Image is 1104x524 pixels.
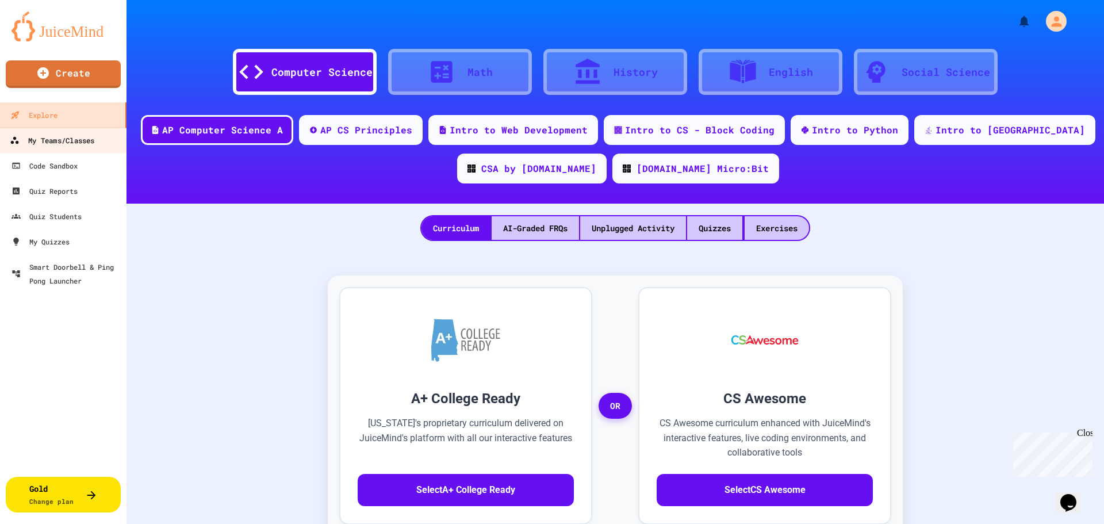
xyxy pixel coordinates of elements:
[1056,478,1092,512] iframe: chat widget
[421,216,490,240] div: Curriculum
[580,216,686,240] div: Unplugged Activity
[769,64,813,80] div: English
[6,477,121,512] button: GoldChange plan
[358,416,574,460] p: [US_STATE]'s proprietary curriculum delivered on JuiceMind's platform with all our interactive fe...
[162,123,283,137] div: AP Computer Science A
[599,393,632,419] span: OR
[481,162,596,175] div: CSA by [DOMAIN_NAME]
[10,108,57,122] div: Explore
[29,497,74,506] span: Change plan
[11,184,78,198] div: Quiz Reports
[358,474,574,506] button: SelectA+ College Ready
[29,483,74,507] div: Gold
[812,123,898,137] div: Intro to Python
[614,64,658,80] div: History
[271,64,373,80] div: Computer Science
[745,216,809,240] div: Exercises
[11,235,70,248] div: My Quizzes
[11,260,122,288] div: Smart Doorbell & Ping Pong Launcher
[5,5,79,73] div: Chat with us now!Close
[320,123,412,137] div: AP CS Principles
[657,416,873,460] p: CS Awesome curriculum enhanced with JuiceMind's interactive features, live coding environments, a...
[902,64,990,80] div: Social Science
[431,319,500,362] img: A+ College Ready
[657,388,873,409] h3: CS Awesome
[358,388,574,409] h3: A+ College Ready
[637,162,769,175] div: [DOMAIN_NAME] Micro:Bit
[1009,428,1092,477] iframe: chat widget
[10,133,94,148] div: My Teams/Classes
[996,12,1034,31] div: My Notifications
[936,123,1085,137] div: Intro to [GEOGRAPHIC_DATA]
[467,64,493,80] div: Math
[450,123,588,137] div: Intro to Web Development
[11,12,115,41] img: logo-orange.svg
[11,209,82,223] div: Quiz Students
[6,60,121,88] a: Create
[720,305,810,374] img: CS Awesome
[625,123,775,137] div: Intro to CS - Block Coding
[492,216,579,240] div: AI-Graded FRQs
[1034,8,1069,35] div: My Account
[623,165,631,173] img: CODE_logo_RGB.png
[657,474,873,506] button: SelectCS Awesome
[687,216,742,240] div: Quizzes
[11,159,78,173] div: Code Sandbox
[467,165,476,173] img: CODE_logo_RGB.png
